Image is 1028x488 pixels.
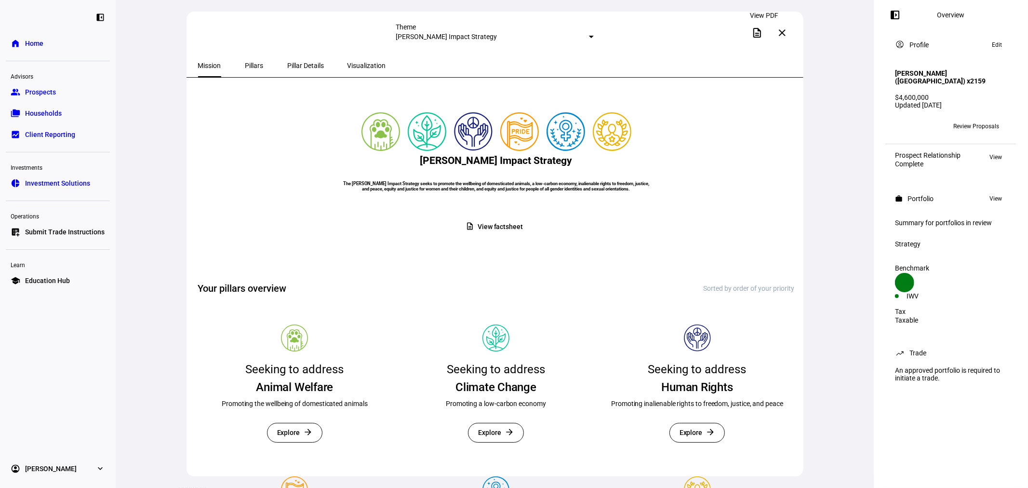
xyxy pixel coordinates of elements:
[909,41,929,49] div: Profile
[11,87,20,97] eth-mat-symbol: group
[408,112,446,151] img: climateChange.colored.svg
[992,39,1002,51] span: Edit
[895,316,1007,324] div: Taxable
[648,359,747,380] div: Seeking to address
[11,39,20,48] eth-mat-symbol: home
[11,178,20,188] eth-mat-symbol: pie_chart
[222,399,368,408] div: Promoting the wellbeing of domesticated animals
[6,160,110,174] div: Investments
[420,155,573,166] h2: [PERSON_NAME] Impact Strategy
[396,33,497,41] mat-select-trigger: [PERSON_NAME] Impact Strategy
[500,112,539,151] img: lgbtqJustice.colored.svg
[11,108,20,118] eth-mat-symbol: folder_copy
[895,94,1007,101] div: $4,600,000
[25,227,105,237] span: Submit Trade Instructions
[340,181,653,191] h6: The [PERSON_NAME] Impact Strategy seeks to promote the wellbeing of domesticated animals, a low-c...
[6,104,110,123] a: folder_copyHouseholds
[776,27,788,39] mat-icon: close
[11,276,20,285] eth-mat-symbol: school
[198,62,221,69] span: Mission
[895,101,1007,109] div: Updated [DATE]
[25,39,43,48] span: Home
[25,276,70,285] span: Education Hub
[303,427,313,437] mat-icon: arrow_forward
[746,10,782,21] div: View PDF
[347,62,386,69] span: Visualization
[895,347,1007,359] eth-panel-overview-card-header: Trade
[662,380,733,395] div: Human Rights
[6,174,110,193] a: pie_chartInvestment Solutions
[361,112,400,151] img: animalWelfare.colored.svg
[669,423,725,443] button: Explore
[946,119,1007,134] button: Review Proposals
[288,62,324,69] span: Pillar Details
[751,27,763,39] mat-icon: description
[889,9,901,21] mat-icon: left_panel_open
[895,39,1007,51] eth-panel-overview-card-header: Profile
[706,427,715,437] mat-icon: arrow_forward
[684,325,711,352] img: Pillar icon
[454,112,493,151] img: humanRights.colored.svg
[256,380,333,395] div: Animal Welfare
[895,308,1007,315] div: Tax
[25,178,90,188] span: Investment Solutions
[989,193,1002,204] span: View
[895,193,1007,204] eth-panel-overview-card-header: Portfolio
[6,209,110,222] div: Operations
[468,423,524,443] button: Explore
[277,423,300,442] span: Explore
[895,264,1007,272] div: Benchmark
[95,464,105,474] eth-mat-symbol: expand_more
[593,112,631,151] img: corporateEthics.custom.svg
[909,349,926,357] div: Trade
[267,423,323,443] button: Explore
[11,130,20,139] eth-mat-symbol: bid_landscape
[889,363,1013,386] div: An approved portfolio is required to initiate a trade.
[937,11,965,19] div: Overview
[396,23,593,31] div: Theme
[95,13,105,22] eth-mat-symbol: left_panel_close
[895,348,905,358] mat-icon: trending_up
[455,380,536,395] div: Climate Change
[611,399,783,408] div: Promoting inalienable rights to freedom, justice, and peace
[987,39,1007,51] button: Edit
[989,151,1002,163] span: View
[985,151,1007,163] button: View
[680,423,703,442] span: Explore
[895,151,961,159] div: Prospect Relationship
[25,464,77,474] span: [PERSON_NAME]
[895,69,1007,85] h4: [PERSON_NAME] ([GEOGRAPHIC_DATA]) x2159
[953,119,999,134] span: Review Proposals
[245,62,264,69] span: Pillars
[446,399,546,408] div: Promoting a low-carbon economy
[899,123,907,130] span: LW
[482,325,509,352] img: Pillar icon
[11,464,20,474] eth-mat-symbol: account_circle
[895,160,961,168] div: Complete
[478,217,523,236] span: View factsheet
[6,125,110,144] a: bid_landscapeClient Reporting
[245,359,344,380] div: Seeking to address
[985,193,1007,204] button: View
[505,427,514,437] mat-icon: arrow_forward
[6,34,110,53] a: homeHome
[908,195,934,203] div: Portfolio
[281,325,308,352] img: Pillar icon
[895,240,1007,248] div: Strategy
[914,123,921,130] span: +3
[458,217,534,236] button: View factsheet
[704,285,795,292] div: Sorted by order of your priority
[6,258,110,271] div: Learn
[478,423,501,442] span: Explore
[895,219,1007,227] div: Summary for portfolios in review
[6,69,110,82] div: Advisors
[25,130,75,139] span: Client Reporting
[447,359,545,380] div: Seeking to address
[547,112,585,151] img: womensRights.colored.svg
[907,292,951,300] div: IWV
[6,82,110,102] a: groupProspects
[198,282,287,295] h2: Your pillars overview
[25,108,62,118] span: Households
[25,87,56,97] span: Prospects
[895,195,903,203] mat-icon: work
